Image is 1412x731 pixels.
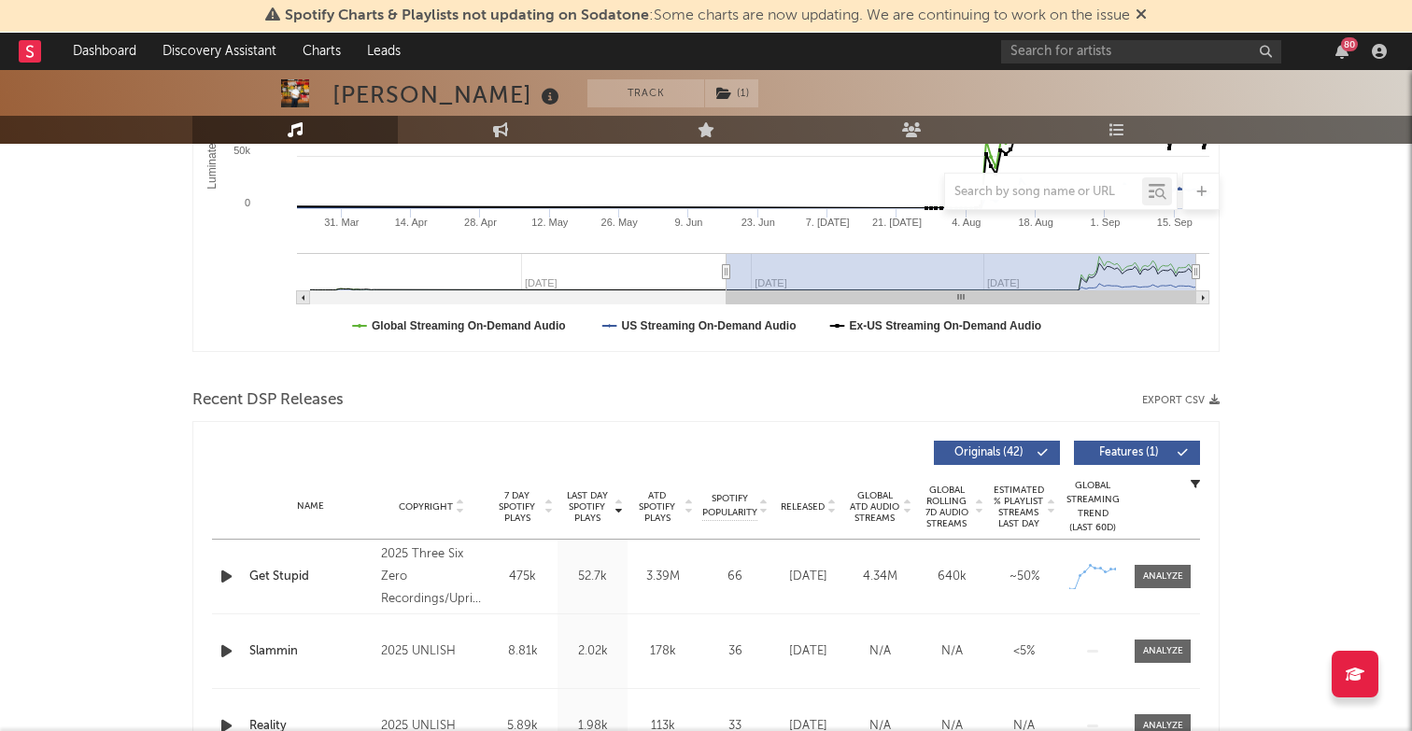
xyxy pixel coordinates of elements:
[777,642,840,661] div: [DATE]
[702,492,757,520] span: Spotify Popularity
[993,485,1044,529] span: Estimated % Playlist Streams Last Day
[849,490,900,524] span: Global ATD Audio Streams
[674,217,702,228] text: 9. Jun
[249,642,372,661] a: Slammin
[1086,447,1172,458] span: Features ( 1 )
[233,145,250,156] text: 50k
[1091,217,1121,228] text: 1. Sep
[492,490,542,524] span: 7 Day Spotify Plays
[872,217,922,228] text: 21. [DATE]
[399,501,453,513] span: Copyright
[1001,40,1281,63] input: Search for artists
[381,543,483,611] div: 2025 Three Six Zero Recordings/Uprise Music
[946,447,1032,458] span: Originals ( 42 )
[632,568,693,586] div: 3.39M
[622,319,797,332] text: US Streaming On-Demand Audio
[587,79,704,107] button: Track
[702,642,768,661] div: 36
[921,485,972,529] span: Global Rolling 7D Audio Streams
[289,33,354,70] a: Charts
[285,8,1130,23] span: : Some charts are now updating. We are continuing to work on the issue
[354,33,414,70] a: Leads
[324,217,360,228] text: 31. Mar
[993,642,1055,661] div: <5%
[632,490,682,524] span: ATD Spotify Plays
[849,568,911,586] div: 4.34M
[381,640,483,663] div: 2025 UNLISH
[395,217,428,228] text: 14. Apr
[705,79,758,107] button: (1)
[249,499,372,513] div: Name
[781,501,825,513] span: Released
[741,217,775,228] text: 23. Jun
[601,217,639,228] text: 26. May
[192,389,344,412] span: Recent DSP Releases
[921,568,983,586] div: 640k
[492,568,553,586] div: 475k
[464,217,497,228] text: 28. Apr
[332,79,564,110] div: [PERSON_NAME]
[562,642,623,661] div: 2.02k
[1341,37,1358,51] div: 80
[850,319,1042,332] text: Ex-US Streaming On-Demand Audio
[249,568,372,586] a: Get Stupid
[849,642,911,661] div: N/A
[372,319,566,332] text: Global Streaming On-Demand Audio
[777,568,840,586] div: [DATE]
[1074,441,1200,465] button: Features(1)
[562,568,623,586] div: 52.7k
[934,441,1060,465] button: Originals(42)
[806,217,850,228] text: 7. [DATE]
[993,568,1055,586] div: ~ 50 %
[702,568,768,586] div: 66
[1065,479,1121,535] div: Global Streaming Trend (Last 60D)
[632,642,693,661] div: 178k
[562,490,612,524] span: Last Day Spotify Plays
[952,217,981,228] text: 4. Aug
[921,642,983,661] div: N/A
[1018,217,1052,228] text: 18. Aug
[945,185,1142,200] input: Search by song name or URL
[1157,217,1193,228] text: 15. Sep
[60,33,149,70] a: Dashboard
[492,642,553,661] div: 8.81k
[1335,44,1348,59] button: 80
[1142,395,1220,406] button: Export CSV
[285,8,649,23] span: Spotify Charts & Playlists not updating on Sodatone
[149,33,289,70] a: Discovery Assistant
[531,217,569,228] text: 12. May
[704,79,759,107] span: ( 1 )
[1136,8,1147,23] span: Dismiss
